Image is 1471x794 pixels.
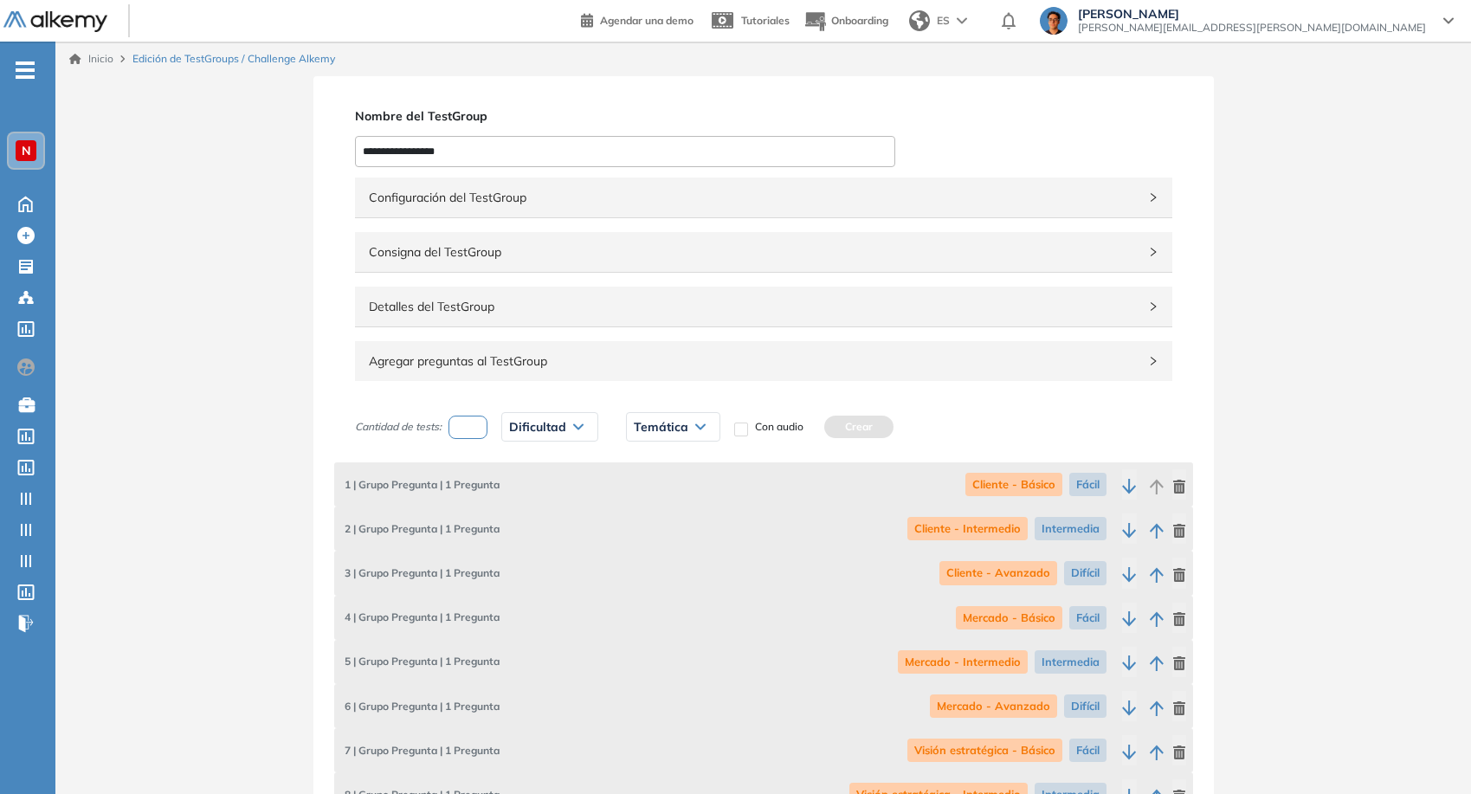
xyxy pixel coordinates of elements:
[1035,650,1106,674] span: Intermedia
[930,694,1057,718] span: Mercado - Avanzado
[369,242,1138,261] span: Consigna del TestGroup
[16,68,35,72] i: -
[1064,561,1106,584] span: Difícil
[755,419,803,435] span: Con audio
[741,14,790,27] span: Tutoriales
[341,610,500,625] span: 1 Pregunta
[341,565,500,581] span: 1 Pregunta
[355,107,487,126] span: Nombre del TestGroup
[803,3,888,40] button: Onboarding
[1148,301,1158,312] span: right
[907,739,1062,762] span: Visión estratégica - Básico
[909,10,930,31] img: world
[824,416,894,438] button: Crear
[1148,192,1158,203] span: right
[965,473,1062,496] span: Cliente - Básico
[1069,739,1106,762] span: Fácil
[1064,694,1106,718] span: Difícil
[1148,247,1158,257] span: right
[341,743,500,758] span: 1 Pregunta
[1078,21,1426,35] span: [PERSON_NAME][EMAIL_ADDRESS][PERSON_NAME][DOMAIN_NAME]
[898,650,1028,674] span: Mercado - Intermedio
[939,561,1057,584] span: Cliente - Avanzado
[1148,356,1158,366] span: right
[341,699,500,714] span: 1 Pregunta
[355,232,1172,272] div: Consigna del TestGroup
[355,287,1172,326] div: Detalles del TestGroup
[907,517,1028,540] span: Cliente - Intermedio
[600,14,694,27] span: Agendar una demo
[1069,473,1106,496] span: Fácil
[1069,606,1106,629] span: Fácil
[369,188,1138,207] span: Configuración del TestGroup
[956,606,1062,629] span: Mercado - Básico
[355,178,1172,217] div: Configuración del TestGroup
[1078,7,1426,21] span: [PERSON_NAME]
[369,352,1138,371] span: Agregar preguntas al TestGroup
[634,420,688,434] span: Temática
[341,521,500,537] span: 1 Pregunta
[22,144,31,158] span: N
[369,297,1138,316] span: Detalles del TestGroup
[581,9,694,29] a: Agendar una demo
[937,13,950,29] span: ES
[355,341,1172,381] div: Agregar preguntas al TestGroup
[355,419,442,435] span: Cantidad de tests:
[69,51,113,67] a: Inicio
[3,11,107,33] img: Logo
[341,654,500,669] span: 1 Pregunta
[957,17,967,24] img: arrow
[132,51,335,67] span: Edición de TestGroups / Challenge Alkemy
[1035,517,1106,540] span: Intermedia
[341,477,500,493] span: 1 Pregunta
[509,420,566,434] span: Dificultad
[831,14,888,27] span: Onboarding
